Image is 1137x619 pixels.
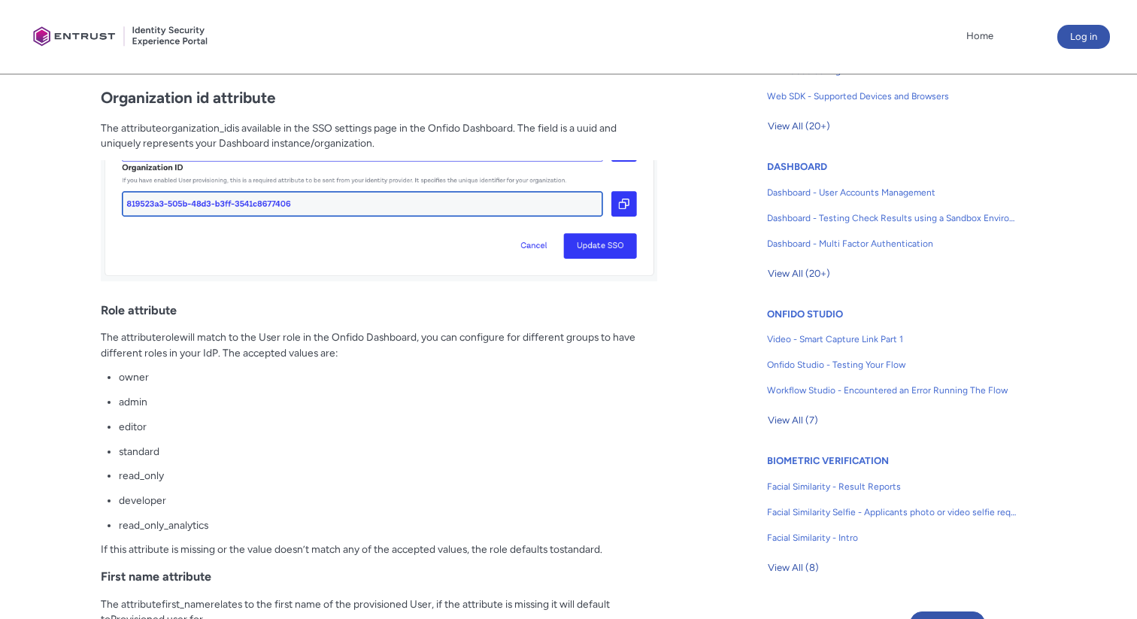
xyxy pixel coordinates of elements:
span: standard [119,445,159,457]
span: Dashboard - User Accounts Management [767,186,1017,199]
span: View All (20+) [768,115,830,138]
button: View All (20+) [767,262,831,286]
a: Dashboard - User Accounts Management [767,180,1017,205]
p: If this attribute is missing or the value doesn’t match any of the accepted values, the role defa... [101,542,656,557]
span: admin [119,396,147,408]
a: DASHBOARD [767,161,827,172]
button: View All (7) [767,408,819,432]
a: Facial Similarity - Result Reports [767,474,1017,499]
span: View All (7) [768,409,818,432]
span: Facial Similarity Selfie - Applicants photo or video selfie requirements [767,505,1017,519]
p: The attribute is available in the SSO settings page in the Onfido Dashboard. The field is a uuid ... [101,120,656,151]
span: Video - Smart Capture Link Part 1 [767,332,1017,346]
span: View All (8) [768,557,819,579]
span: owner [119,371,149,383]
a: BIOMETRIC VERIFICATION [767,455,889,466]
span: Workflow Studio - Encountered an Error Running The Flow [767,384,1017,397]
button: View All (20+) [767,114,831,138]
span: Facial Similarity - Intro [767,531,1017,545]
strong: First name attribute [101,569,211,584]
a: Onfido Studio - Testing Your Flow [767,352,1017,378]
span: organization_id [162,122,232,134]
a: Home [963,25,997,47]
h2: Organization id attribute [101,89,656,108]
span: role [162,331,180,343]
span: View All (20+) [768,262,830,285]
span: Dashboard - Testing Check Results using a Sandbox Environment [767,211,1017,225]
button: View All (8) [767,556,820,580]
span: read_only [119,469,164,481]
p: The attribute will match to the User role in the Onfido Dashboard, you can configure for differen... [101,329,656,360]
a: ONFIDO STUDIO [767,308,843,320]
button: Log in [1057,25,1110,49]
span: standard [559,543,600,555]
span: Dashboard - Multi Factor Authentication [767,237,1017,250]
span: Facial Similarity - Result Reports [767,480,1017,493]
span: Web SDK - Supported Devices and Browsers [767,90,1017,103]
a: Workflow Studio - Encountered an Error Running The Flow [767,378,1017,403]
span: Role attribute [101,303,177,317]
span: editor [119,420,147,432]
a: Video - Smart Capture Link Part 1 [767,326,1017,352]
span: Onfido Studio - Testing Your Flow [767,358,1017,372]
a: Web SDK - Supported Devices and Browsers [767,83,1017,109]
a: Dashboard - Multi Factor Authentication [767,231,1017,256]
span: first_name [162,598,211,610]
span: read_only_analytics [119,519,208,531]
a: Facial Similarity Selfie - Applicants photo or video selfie requirements [767,499,1017,525]
span: developer [119,494,166,506]
a: Facial Similarity - Intro [767,525,1017,551]
a: Dashboard - Testing Check Results using a Sandbox Environment [767,205,1017,231]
